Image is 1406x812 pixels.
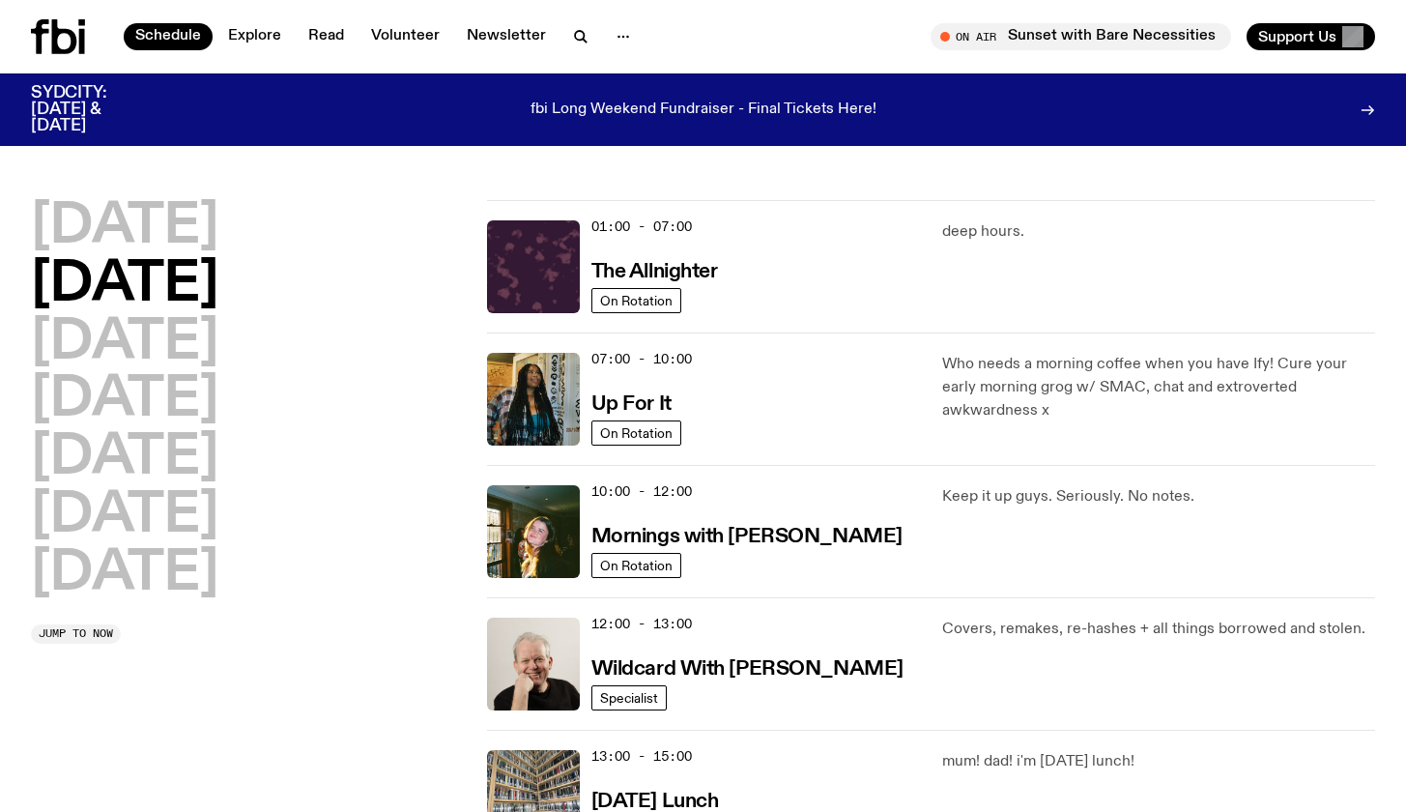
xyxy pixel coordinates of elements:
[591,527,903,547] h3: Mornings with [PERSON_NAME]
[600,425,673,440] span: On Rotation
[31,489,218,543] button: [DATE]
[31,547,218,601] button: [DATE]
[487,485,580,578] img: Freya smiles coyly as she poses for the image.
[591,685,667,710] a: Specialist
[591,553,681,578] a: On Rotation
[487,353,580,446] img: Ify - a Brown Skin girl with black braided twists, looking up to the side with her tongue stickin...
[1247,23,1375,50] button: Support Us
[591,262,718,282] h3: The Allnighter
[31,316,218,370] button: [DATE]
[591,350,692,368] span: 07:00 - 10:00
[31,200,218,254] button: [DATE]
[39,628,113,639] span: Jump to now
[297,23,356,50] a: Read
[600,690,658,705] span: Specialist
[942,353,1375,422] p: Who needs a morning coffee when you have Ify! Cure your early morning grog w/ SMAC, chat and extr...
[591,523,903,547] a: Mornings with [PERSON_NAME]
[591,217,692,236] span: 01:00 - 07:00
[942,618,1375,641] p: Covers, remakes, re-hashes + all things borrowed and stolen.
[591,655,904,680] a: Wildcard With [PERSON_NAME]
[591,788,719,812] a: [DATE] Lunch
[455,23,558,50] a: Newsletter
[31,373,218,427] button: [DATE]
[591,792,719,812] h3: [DATE] Lunch
[931,23,1231,50] button: On AirSunset with Bare Necessities
[531,101,876,119] p: fbi Long Weekend Fundraiser - Final Tickets Here!
[591,747,692,766] span: 13:00 - 15:00
[591,394,672,415] h3: Up For It
[942,220,1375,244] p: deep hours.
[359,23,451,50] a: Volunteer
[124,23,213,50] a: Schedule
[31,431,218,485] button: [DATE]
[591,482,692,501] span: 10:00 - 12:00
[31,85,155,134] h3: SYDCITY: [DATE] & [DATE]
[591,615,692,633] span: 12:00 - 13:00
[942,485,1375,508] p: Keep it up guys. Seriously. No notes.
[600,293,673,307] span: On Rotation
[591,258,718,282] a: The Allnighter
[31,624,121,644] button: Jump to now
[216,23,293,50] a: Explore
[600,558,673,572] span: On Rotation
[591,288,681,313] a: On Rotation
[942,750,1375,773] p: mum! dad! i'm [DATE] lunch!
[591,391,672,415] a: Up For It
[591,420,681,446] a: On Rotation
[591,659,904,680] h3: Wildcard With [PERSON_NAME]
[1258,28,1336,45] span: Support Us
[31,258,218,312] button: [DATE]
[487,618,580,710] img: Stuart is smiling charmingly, wearing a black t-shirt against a stark white background.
